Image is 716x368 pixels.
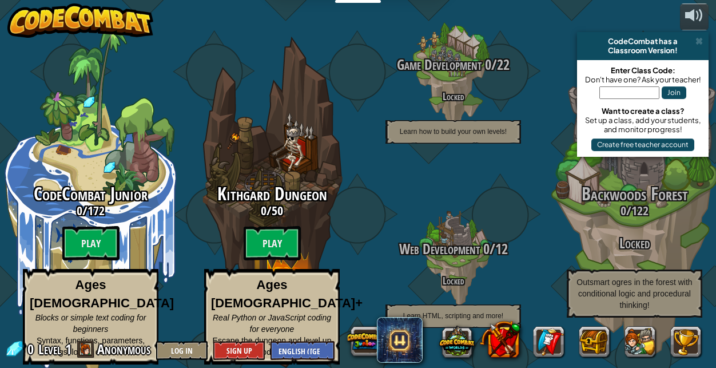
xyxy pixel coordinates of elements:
[363,57,544,73] h3: /
[7,3,154,38] img: CodeCombat - Learn how to code by playing a game
[363,242,544,257] h3: /
[582,181,688,206] span: Backwoods Forest
[62,226,120,260] btn: Play
[631,202,649,219] span: 122
[213,313,331,334] span: Real Python or JavaScript coding for everyone
[497,55,510,74] span: 22
[27,340,37,358] span: 0
[244,226,301,260] btn: Play
[482,55,491,74] span: 0
[272,202,283,219] span: 50
[38,340,61,359] span: Level
[495,239,508,259] span: 12
[217,181,327,206] span: Kithgard Dungeon
[400,128,507,136] span: Learn how to build your own levels!
[680,3,709,30] button: Adjust volume
[37,336,145,357] span: Syntax, functions, parameters, strings, loops, conditionals
[77,202,82,219] span: 0
[582,46,704,55] div: Classroom Version!
[35,313,146,334] span: Blocks or simple text coding for beginners
[620,202,626,219] span: 0
[397,55,482,74] span: Game Development
[576,278,692,310] span: Outsmart ogres in the forest with conditional logic and procedural thinking!
[363,275,544,286] h4: Locked
[87,202,105,219] span: 172
[583,66,703,75] div: Enter Class Code:
[181,204,363,217] h3: /
[213,336,332,357] span: Escape the dungeon and level up your coding skills!
[583,106,703,116] div: Want to create a class?
[583,75,703,84] div: Don't have one? Ask your teacher!
[65,340,71,358] span: 1
[583,116,703,134] div: Set up a class, add your students, and monitor progress!
[399,239,480,259] span: Web Development
[363,91,544,102] h4: Locked
[34,181,148,206] span: CodeCombat Junior
[480,239,490,259] span: 0
[591,139,694,151] button: Create free teacher account
[156,341,208,360] button: Log In
[213,341,265,360] button: Sign Up
[662,86,686,99] button: Join
[211,278,363,310] strong: Ages [DEMOGRAPHIC_DATA]+
[582,37,704,46] div: CodeCombat has a
[97,340,150,358] span: Anonymous
[261,202,266,219] span: 0
[30,278,174,310] strong: Ages [DEMOGRAPHIC_DATA]
[403,312,503,320] span: Learn HTML, scripting and more!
